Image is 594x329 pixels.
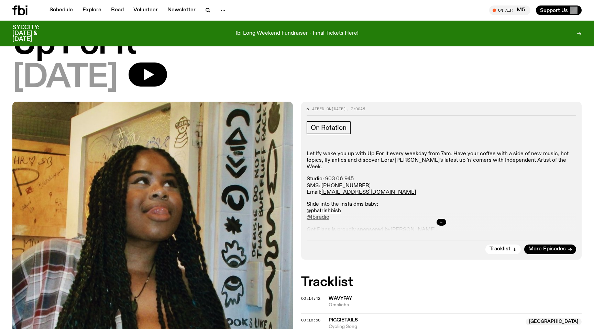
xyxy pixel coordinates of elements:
a: More Episodes [524,245,576,254]
a: On Rotation [307,121,351,134]
button: On AirM5 [489,5,530,15]
a: Newsletter [163,5,200,15]
span: Piggietails [329,318,358,322]
span: Tracklist [489,247,510,252]
p: Studio: 903 06 945 SMS: [PHONE_NUMBER] Email: [307,176,576,196]
a: Explore [78,5,106,15]
p: Slide into the insta dms baby: [307,201,576,221]
span: WAVYFAY [329,296,352,301]
button: Support Us [536,5,582,15]
span: 00:14:42 [301,296,320,301]
span: [DATE] [331,106,346,112]
span: Support Us [540,7,568,13]
span: More Episodes [528,247,566,252]
a: [EMAIL_ADDRESS][DOMAIN_NAME] [321,190,416,195]
p: fbi Long Weekend Fundraiser - Final Tickets Here! [235,31,359,37]
h1: Up For It [12,29,582,60]
h3: SYDCITY: [DATE] & [DATE] [12,25,56,42]
a: Schedule [45,5,77,15]
span: Aired on [312,106,331,112]
a: @phatrishbish [307,208,341,214]
a: Volunteer [129,5,162,15]
span: On Rotation [311,124,346,132]
button: 00:16:58 [301,318,320,322]
span: [DATE] [12,63,118,93]
span: , 7:00am [346,106,365,112]
span: 00:16:58 [301,317,320,323]
a: Read [107,5,128,15]
button: 00:14:42 [301,297,320,300]
span: [GEOGRAPHIC_DATA] [526,318,582,325]
p: Let Ify wake you up with Up For It every weekday from 7am. Have your coffee with a side of new mu... [307,151,576,171]
button: Tracklist [485,245,521,254]
h2: Tracklist [301,276,582,288]
span: Omalicha [329,302,582,308]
